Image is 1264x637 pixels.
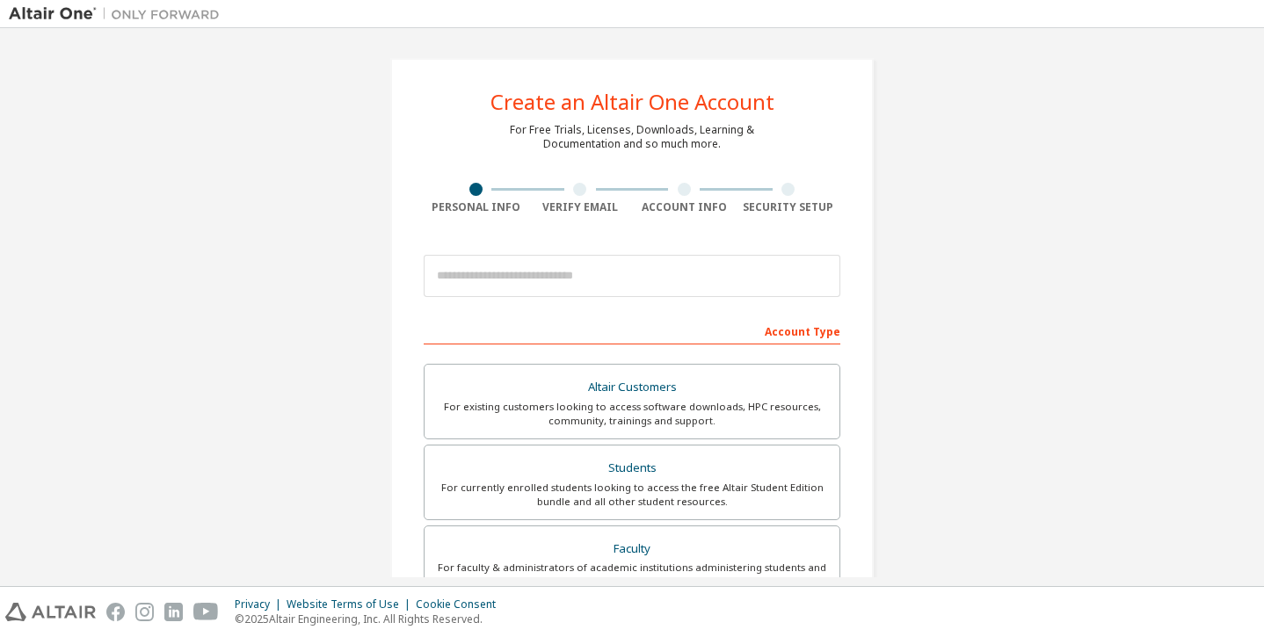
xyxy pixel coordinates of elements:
[5,603,96,621] img: altair_logo.svg
[424,200,528,214] div: Personal Info
[235,612,506,626] p: © 2025 Altair Engineering, Inc. All Rights Reserved.
[287,597,416,612] div: Website Terms of Use
[737,200,841,214] div: Security Setup
[416,597,506,612] div: Cookie Consent
[435,400,829,428] div: For existing customers looking to access software downloads, HPC resources, community, trainings ...
[435,481,829,509] div: For currently enrolled students looking to access the free Altair Student Edition bundle and all ...
[164,603,183,621] img: linkedin.svg
[435,456,829,481] div: Students
[435,537,829,561] div: Faculty
[193,603,219,621] img: youtube.svg
[9,5,229,23] img: Altair One
[424,316,840,344] div: Account Type
[235,597,287,612] div: Privacy
[528,200,633,214] div: Verify Email
[135,603,154,621] img: instagram.svg
[435,561,829,589] div: For faculty & administrators of academic institutions administering students and accessing softwa...
[632,200,737,214] div: Account Info
[435,375,829,400] div: Altair Customers
[490,91,774,112] div: Create an Altair One Account
[106,603,125,621] img: facebook.svg
[510,123,754,151] div: For Free Trials, Licenses, Downloads, Learning & Documentation and so much more.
